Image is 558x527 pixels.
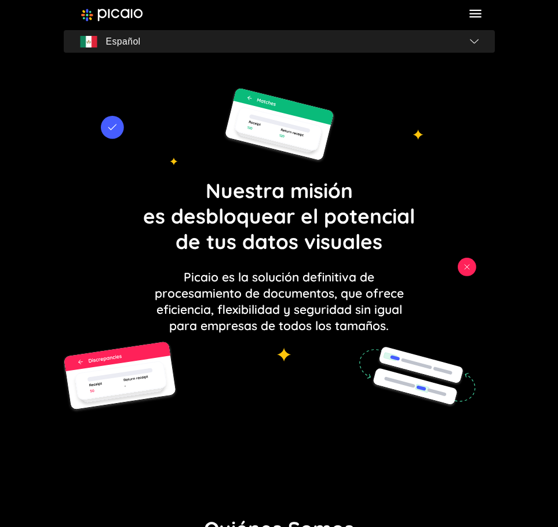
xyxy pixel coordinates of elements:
img: flag [80,36,97,47]
button: flagEspañolflag [64,30,495,53]
img: image [81,9,143,21]
img: flag [470,39,479,43]
p: Picaio es la solución definitiva de procesamiento de documentos, que ofrece eficiencia, flexibili... [155,269,404,334]
span: Español [106,34,141,50]
p: Nuestra misión es desbloquear el potencial de tus datos visuales [143,178,415,254]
